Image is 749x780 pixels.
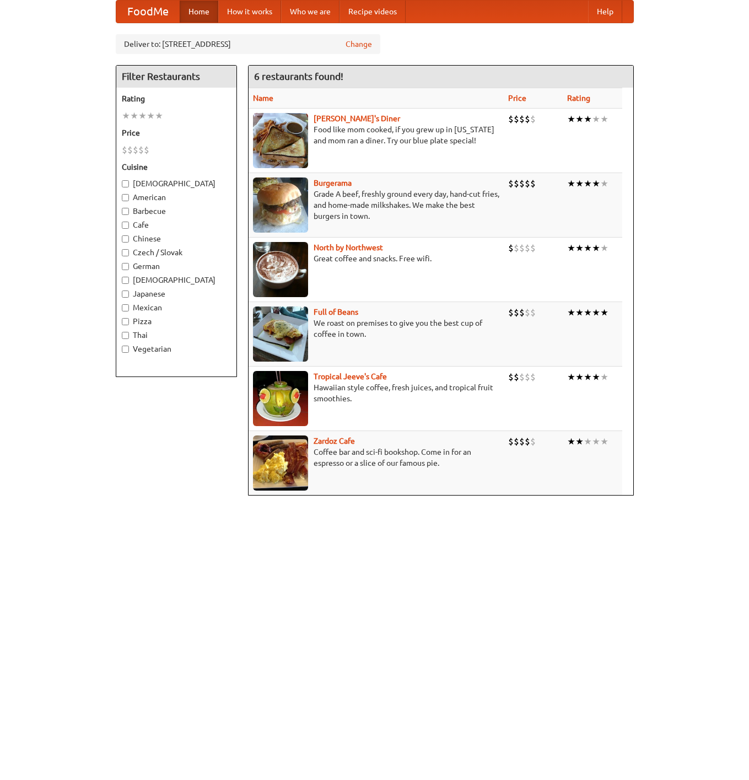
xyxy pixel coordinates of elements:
[514,113,519,125] li: $
[519,306,525,319] li: $
[584,113,592,125] li: ★
[127,144,133,156] li: $
[130,110,138,122] li: ★
[508,177,514,190] li: $
[122,180,129,187] input: [DEMOGRAPHIC_DATA]
[567,435,575,448] li: ★
[508,306,514,319] li: $
[281,1,340,23] a: Who we are
[525,242,530,254] li: $
[592,177,600,190] li: ★
[525,306,530,319] li: $
[514,435,519,448] li: $
[588,1,622,23] a: Help
[155,110,163,122] li: ★
[600,113,608,125] li: ★
[314,114,400,123] a: [PERSON_NAME]'s Diner
[314,243,383,252] a: North by Northwest
[346,39,372,50] a: Change
[508,435,514,448] li: $
[122,222,129,229] input: Cafe
[530,306,536,319] li: $
[567,177,575,190] li: ★
[218,1,281,23] a: How it works
[567,94,590,103] a: Rating
[180,1,218,23] a: Home
[567,306,575,319] li: ★
[122,93,231,104] h5: Rating
[314,372,387,381] a: Tropical Jeeve's Cafe
[525,113,530,125] li: $
[592,435,600,448] li: ★
[253,253,499,264] p: Great coffee and snacks. Free wifi.
[122,275,231,286] label: [DEMOGRAPHIC_DATA]
[567,242,575,254] li: ★
[519,113,525,125] li: $
[514,306,519,319] li: $
[600,435,608,448] li: ★
[116,34,380,54] div: Deliver to: [STREET_ADDRESS]
[122,247,231,258] label: Czech / Slovak
[122,127,231,138] h5: Price
[514,371,519,383] li: $
[253,371,308,426] img: jeeves.jpg
[138,144,144,156] li: $
[122,316,231,327] label: Pizza
[575,242,584,254] li: ★
[122,263,129,270] input: German
[122,261,231,272] label: German
[253,382,499,404] p: Hawaiian style coffee, fresh juices, and tropical fruit smoothies.
[122,302,231,313] label: Mexican
[253,306,308,362] img: beans.jpg
[144,144,149,156] li: $
[122,277,129,284] input: [DEMOGRAPHIC_DATA]
[253,124,499,146] p: Food like mom cooked, if you grew up in [US_STATE] and mom ran a diner. Try our blue plate special!
[122,208,129,215] input: Barbecue
[122,343,231,354] label: Vegetarian
[584,177,592,190] li: ★
[340,1,406,23] a: Recipe videos
[508,94,526,103] a: Price
[584,371,592,383] li: ★
[514,242,519,254] li: $
[530,435,536,448] li: $
[253,113,308,168] img: sallys.jpg
[253,94,273,103] a: Name
[567,371,575,383] li: ★
[122,144,127,156] li: $
[122,110,130,122] li: ★
[575,177,584,190] li: ★
[116,66,236,88] h4: Filter Restaurants
[525,177,530,190] li: $
[592,113,600,125] li: ★
[519,177,525,190] li: $
[122,219,231,230] label: Cafe
[254,71,343,82] ng-pluralize: 6 restaurants found!
[122,194,129,201] input: American
[253,447,499,469] p: Coffee bar and sci-fi bookshop. Come in for an espresso or a slice of our famous pie.
[584,242,592,254] li: ★
[253,189,499,222] p: Grade A beef, freshly ground every day, hand-cut fries, and home-made milkshakes. We make the bes...
[253,435,308,491] img: zardoz.jpg
[138,110,147,122] li: ★
[122,291,129,298] input: Japanese
[314,308,358,316] b: Full of Beans
[122,249,129,256] input: Czech / Slovak
[575,306,584,319] li: ★
[575,113,584,125] li: ★
[592,306,600,319] li: ★
[600,371,608,383] li: ★
[314,179,352,187] a: Burgerama
[314,437,355,445] b: Zardoz Cafe
[122,233,231,244] label: Chinese
[514,177,519,190] li: $
[122,318,129,325] input: Pizza
[530,113,536,125] li: $
[584,435,592,448] li: ★
[530,242,536,254] li: $
[567,113,575,125] li: ★
[519,242,525,254] li: $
